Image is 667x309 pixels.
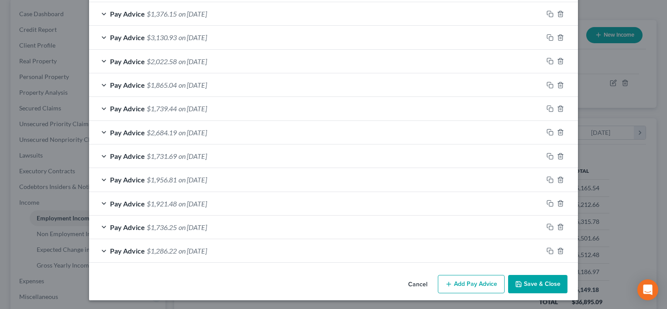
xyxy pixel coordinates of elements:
[147,81,177,89] span: $1,865.04
[179,104,207,113] span: on [DATE]
[110,128,145,137] span: Pay Advice
[147,223,177,231] span: $1,736.25
[179,10,207,18] span: on [DATE]
[110,33,145,41] span: Pay Advice
[110,81,145,89] span: Pay Advice
[147,175,177,184] span: $1,956.81
[147,33,177,41] span: $3,130.93
[147,152,177,160] span: $1,731.69
[110,223,145,231] span: Pay Advice
[179,175,207,184] span: on [DATE]
[110,104,145,113] span: Pay Advice
[110,152,145,160] span: Pay Advice
[147,57,177,65] span: $2,022.58
[147,128,177,137] span: $2,684.19
[179,81,207,89] span: on [DATE]
[179,128,207,137] span: on [DATE]
[179,223,207,231] span: on [DATE]
[110,175,145,184] span: Pay Advice
[637,279,658,300] div: Open Intercom Messenger
[147,104,177,113] span: $1,739.44
[147,199,177,208] span: $1,921.48
[179,57,207,65] span: on [DATE]
[179,247,207,255] span: on [DATE]
[438,275,505,293] button: Add Pay Advice
[179,199,207,208] span: on [DATE]
[508,275,567,293] button: Save & Close
[110,57,145,65] span: Pay Advice
[110,247,145,255] span: Pay Advice
[401,276,434,293] button: Cancel
[110,199,145,208] span: Pay Advice
[110,10,145,18] span: Pay Advice
[179,152,207,160] span: on [DATE]
[147,10,177,18] span: $1,376.15
[179,33,207,41] span: on [DATE]
[147,247,177,255] span: $1,286.22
